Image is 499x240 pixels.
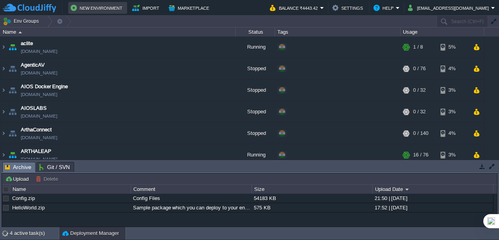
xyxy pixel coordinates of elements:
[7,144,18,165] img: AMDAwAAAACH5BAEAAAAALAAAAAABAAEAAAICRAEAOw==
[5,162,31,172] span: Archive
[131,194,251,203] div: Config Files
[373,185,493,194] div: Upload Date
[36,175,60,182] button: Delete
[252,194,372,203] div: 54183 KB
[252,185,372,194] div: Size
[18,31,22,33] img: AMDAwAAAACH5BAEAAAAALAAAAAABAAEAAAICRAEAOw==
[21,40,33,47] a: aclite
[7,80,18,101] img: AMDAwAAAACH5BAEAAAAALAAAAAABAAEAAAICRAEAOw==
[10,227,59,240] div: 4 active task(s)
[7,58,18,79] img: AMDAwAAAACH5BAEAAAAALAAAAAABAAEAAAICRAEAOw==
[7,36,18,58] img: AMDAwAAAACH5BAEAAAAALAAAAAABAAEAAAICRAEAOw==
[441,58,466,79] div: 4%
[236,36,275,58] div: Running
[71,3,125,13] button: New Environment
[413,80,426,101] div: 0 / 32
[21,61,45,69] a: AgenticAV
[21,47,57,55] span: [DOMAIN_NAME]
[373,3,396,13] button: Help
[441,144,466,165] div: 3%
[21,83,68,91] a: AIOS Docker Engine
[441,123,466,144] div: 4%
[408,3,491,13] button: [EMAIL_ADDRESS][DOMAIN_NAME]
[0,123,7,144] img: AMDAwAAAACH5BAEAAAAALAAAAAABAAEAAAICRAEAOw==
[7,101,18,122] img: AMDAwAAAACH5BAEAAAAALAAAAAABAAEAAAICRAEAOw==
[21,126,52,134] a: ArthaConnect
[21,69,57,77] a: [DOMAIN_NAME]
[0,58,7,79] img: AMDAwAAAACH5BAEAAAAALAAAAAABAAEAAAICRAEAOw==
[275,27,400,36] div: Tags
[413,123,428,144] div: 0 / 140
[62,229,119,237] button: Deployment Manager
[21,112,57,120] a: [DOMAIN_NAME]
[12,195,35,201] a: Config.zip
[0,101,7,122] img: AMDAwAAAACH5BAEAAAAALAAAAAABAAEAAAICRAEAOw==
[441,36,466,58] div: 5%
[441,80,466,101] div: 3%
[413,58,426,79] div: 0 / 76
[236,80,275,101] div: Stopped
[12,205,45,211] a: HelloWorld.zip
[5,175,31,182] button: Upload
[0,80,7,101] img: AMDAwAAAACH5BAEAAAAALAAAAAABAAEAAAICRAEAOw==
[7,123,18,144] img: AMDAwAAAACH5BAEAAAAALAAAAAABAAEAAAICRAEAOw==
[3,3,56,13] img: CloudJiffy
[131,203,251,212] div: Sample package which you can deploy to your environment. Feel free to delete and upload a package...
[132,3,162,13] button: Import
[236,58,275,79] div: Stopped
[0,36,7,58] img: AMDAwAAAACH5BAEAAAAALAAAAAABAAEAAAICRAEAOw==
[252,203,372,212] div: 575 KB
[39,162,70,172] span: Git / SVN
[3,16,42,27] button: Env Groups
[373,203,493,212] div: 17:52 | [DATE]
[11,185,131,194] div: Name
[373,194,493,203] div: 21:50 | [DATE]
[236,27,275,36] div: Status
[21,155,57,163] a: [DOMAIN_NAME]
[236,123,275,144] div: Stopped
[401,27,484,36] div: Usage
[236,144,275,165] div: Running
[1,27,235,36] div: Name
[169,3,211,13] button: Marketplace
[413,36,423,58] div: 1 / 8
[131,185,251,194] div: Comment
[236,101,275,122] div: Stopped
[21,91,57,98] a: [DOMAIN_NAME]
[270,3,320,13] button: Balance ₹4443.42
[413,101,426,122] div: 0 / 32
[21,134,57,142] a: [DOMAIN_NAME]
[21,147,51,155] a: ARTHALEAP
[332,3,365,13] button: Settings
[441,101,466,122] div: 3%
[413,144,428,165] div: 16 / 76
[0,144,7,165] img: AMDAwAAAACH5BAEAAAAALAAAAAABAAEAAAICRAEAOw==
[21,104,47,112] a: AIOSLABS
